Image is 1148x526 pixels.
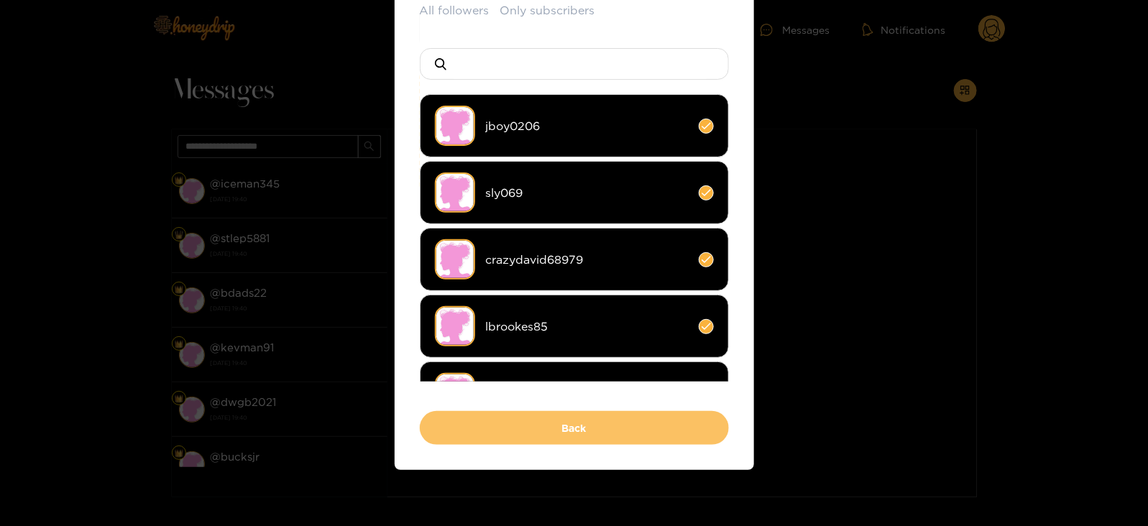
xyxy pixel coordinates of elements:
button: All followers [420,2,490,19]
button: Only subscribers [500,2,595,19]
button: Back [420,411,729,445]
span: sly069 [486,185,688,201]
img: no-avatar.png [435,239,475,280]
img: no-avatar.png [435,172,475,213]
img: no-avatar.png [435,373,475,413]
span: lbrookes85 [486,318,688,335]
span: jboy0206 [486,118,688,134]
img: no-avatar.png [435,306,475,346]
span: crazydavid68979 [486,252,688,268]
img: no-avatar.png [435,106,475,146]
